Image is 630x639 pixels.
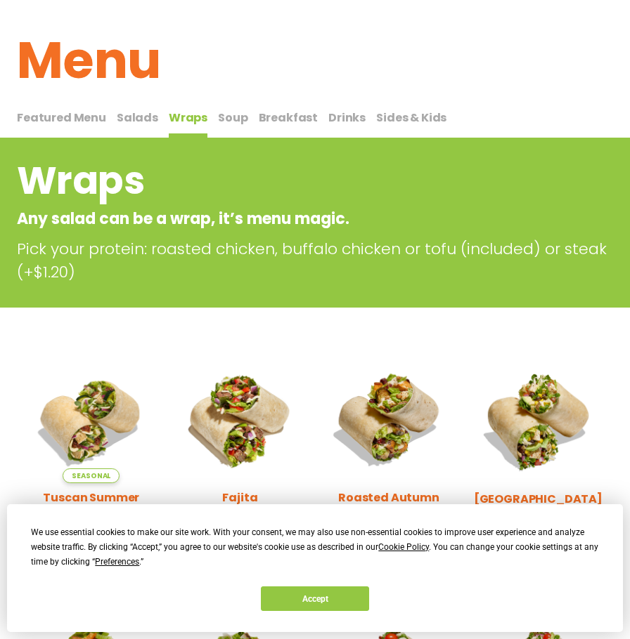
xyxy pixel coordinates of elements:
[474,490,603,508] h2: [GEOGRAPHIC_DATA]
[17,207,500,230] p: Any salad can be a wrap, it’s menu magic.
[474,355,603,484] img: Product photo for BBQ Ranch Wrap
[63,468,120,483] span: Seasonal
[218,110,247,126] span: Soup
[17,152,500,209] h2: Wraps
[17,104,613,138] div: Tabbed content
[338,489,439,506] h2: Roasted Autumn
[17,237,613,284] p: Pick your protein: roasted chicken, buffalo chicken or tofu (included) or steak (+$1.20)
[328,110,366,126] span: Drinks
[169,110,207,126] span: Wraps
[31,525,598,569] div: We use essential cookies to make our site work. With your consent, we may also use non-essential ...
[259,110,319,126] span: Breakfast
[17,110,106,126] span: Featured Menu
[261,586,369,611] button: Accept
[27,489,155,524] h2: Tuscan Summer Wrap
[376,110,446,126] span: Sides & Kids
[17,22,613,98] h1: Menu
[325,355,453,483] img: Product photo for Roasted Autumn Wrap
[27,355,155,483] img: Product photo for Tuscan Summer Wrap
[117,110,158,126] span: Salads
[378,542,429,552] span: Cookie Policy
[95,557,139,567] span: Preferences
[176,355,304,483] img: Product photo for Fajita Wrap
[7,504,623,632] div: Cookie Consent Prompt
[222,489,257,506] h2: Fajita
